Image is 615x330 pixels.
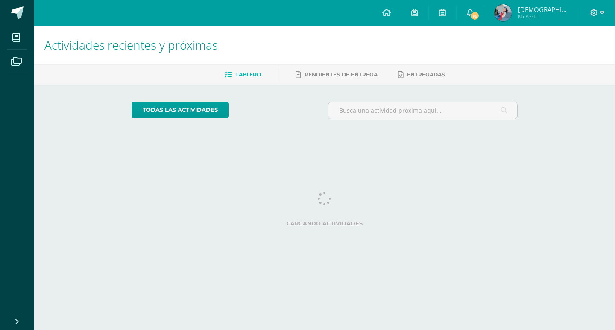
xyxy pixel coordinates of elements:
a: Pendientes de entrega [296,68,378,82]
label: Cargando actividades [132,220,518,227]
span: [DEMOGRAPHIC_DATA][PERSON_NAME] [518,5,569,14]
span: Mi Perfil [518,13,569,20]
img: 0ee8804345f3dca563946464515d66c0.png [495,4,512,21]
span: 16 [470,11,480,20]
span: Entregadas [407,71,445,78]
a: Entregadas [398,68,445,82]
span: Actividades recientes y próximas [44,37,218,53]
input: Busca una actividad próxima aquí... [328,102,518,119]
a: Tablero [225,68,261,82]
a: todas las Actividades [132,102,229,118]
span: Tablero [235,71,261,78]
span: Pendientes de entrega [305,71,378,78]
